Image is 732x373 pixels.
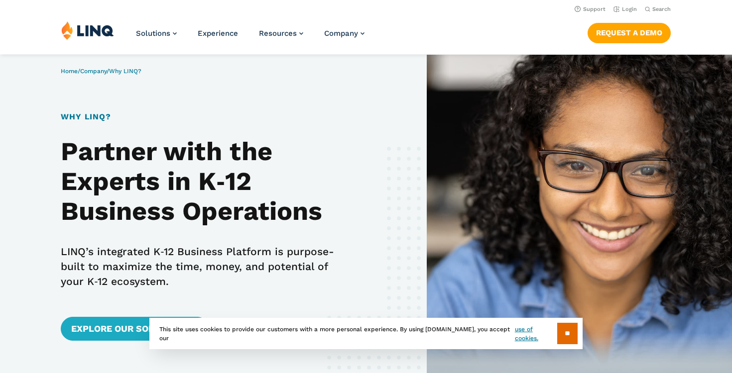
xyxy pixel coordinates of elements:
h2: Partner with the Experts in K‑12 Business Operations [61,137,349,226]
a: Company [80,68,107,75]
a: use of cookies. [515,325,557,343]
span: Why LINQ? [109,68,141,75]
span: Resources [259,29,297,38]
a: Login [613,6,637,12]
p: LINQ’s integrated K‑12 Business Platform is purpose-built to maximize the time, money, and potent... [61,244,349,289]
a: Request a Demo [588,23,671,43]
a: Solutions [136,29,177,38]
span: Search [652,6,671,12]
a: Experience [198,29,238,38]
div: This site uses cookies to provide our customers with a more personal experience. By using [DOMAIN... [149,318,583,349]
a: Explore Our Solutions [61,317,209,341]
img: LINQ | K‑12 Software [61,21,114,40]
a: Support [575,6,606,12]
nav: Button Navigation [588,21,671,43]
h1: Why LINQ? [61,111,349,123]
button: Open Search Bar [645,5,671,13]
span: / / [61,68,141,75]
a: Home [61,68,78,75]
nav: Primary Navigation [136,21,365,54]
a: Resources [259,29,303,38]
span: Solutions [136,29,170,38]
a: Company [324,29,365,38]
span: Company [324,29,358,38]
